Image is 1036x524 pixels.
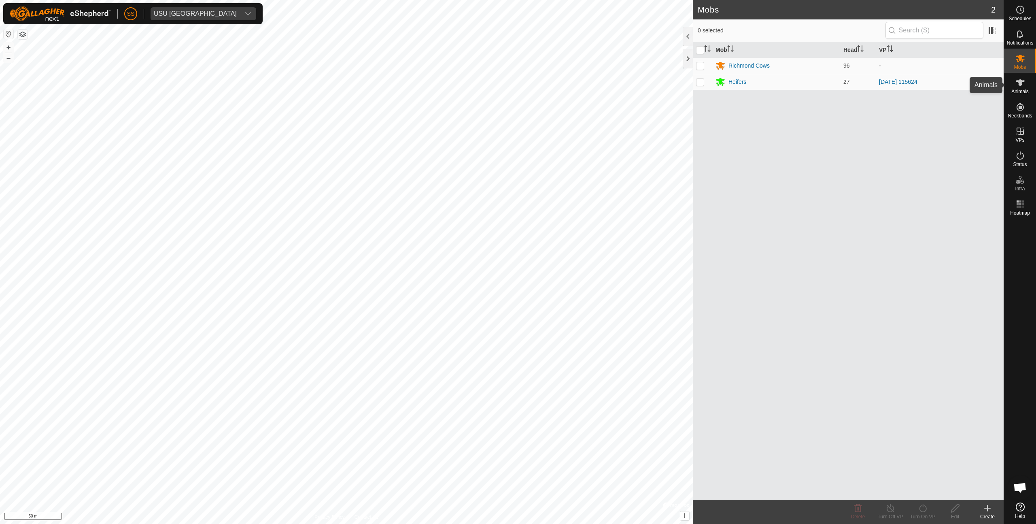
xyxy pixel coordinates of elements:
[314,513,345,521] a: Privacy Policy
[680,511,689,520] button: i
[906,513,939,520] div: Turn On VP
[885,22,983,39] input: Search (S)
[727,47,734,53] p-sorticon: Activate to sort
[1015,514,1025,519] span: Help
[887,47,893,53] p-sorticon: Activate to sort
[851,514,865,520] span: Delete
[991,4,996,16] span: 2
[876,58,1004,74] td: -
[843,62,850,69] span: 96
[127,10,135,18] span: SS
[1008,16,1031,21] span: Schedules
[874,513,906,520] div: Turn Off VP
[704,47,711,53] p-sorticon: Activate to sort
[1007,40,1033,45] span: Notifications
[10,6,111,21] img: Gallagher Logo
[1004,499,1036,522] a: Help
[698,5,991,15] h2: Mobs
[1015,138,1024,143] span: VPs
[728,78,746,86] div: Heifers
[857,47,864,53] p-sorticon: Activate to sort
[971,513,1004,520] div: Create
[240,7,256,20] div: dropdown trigger
[1010,211,1030,215] span: Heatmap
[840,42,876,58] th: Head
[1014,65,1026,70] span: Mobs
[4,53,13,63] button: –
[698,26,885,35] span: 0 selected
[684,512,686,519] span: i
[4,29,13,39] button: Reset Map
[1008,475,1032,500] div: Open chat
[939,513,971,520] div: Edit
[1013,162,1027,167] span: Status
[1008,113,1032,118] span: Neckbands
[151,7,240,20] span: USU South Farm
[355,513,378,521] a: Contact Us
[18,30,28,39] button: Map Layers
[4,43,13,52] button: +
[876,42,1004,58] th: VP
[843,79,850,85] span: 27
[1015,186,1025,191] span: Infra
[154,11,237,17] div: USU [GEOGRAPHIC_DATA]
[1011,89,1029,94] span: Animals
[712,42,840,58] th: Mob
[879,79,917,85] a: [DATE] 115624
[728,62,770,70] div: Richmond Cows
